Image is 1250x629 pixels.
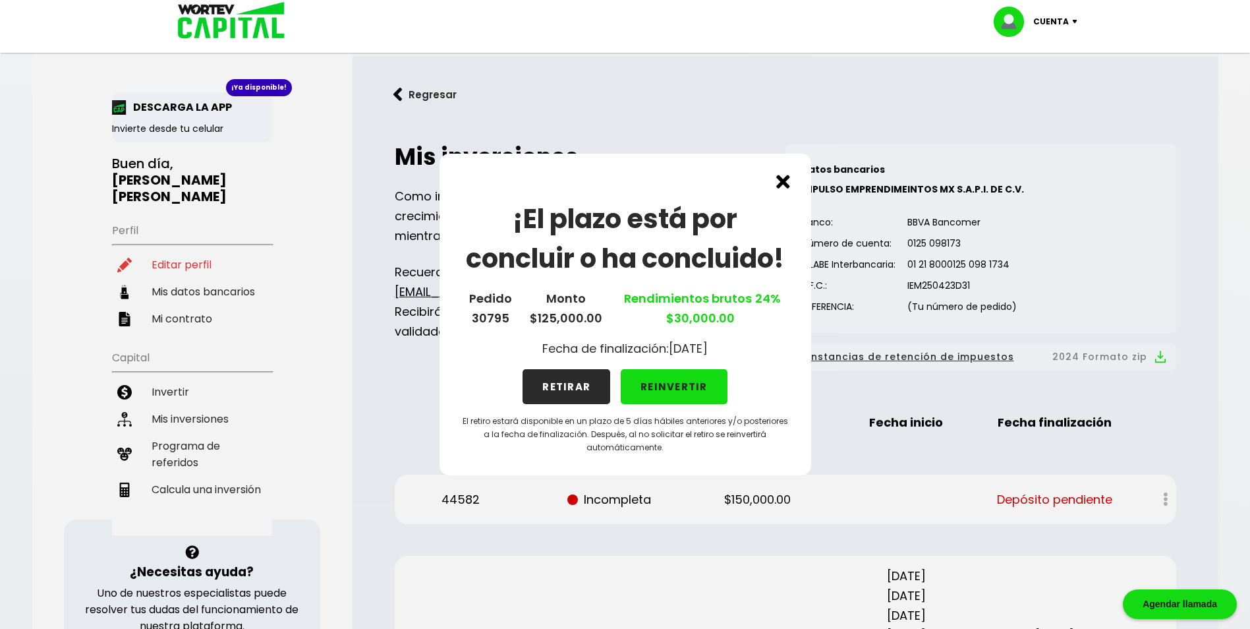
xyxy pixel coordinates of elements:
[461,199,790,278] h1: ¡El plazo está por concluir o ha concluido!
[1069,20,1087,24] img: icon-down
[621,290,781,326] a: Rendimientos brutos $30,000.00
[461,415,790,454] p: El retiro estará disponible en un plazo de 5 días hábiles anteriores y/o posteriores a la fecha d...
[530,289,602,328] p: Monto $125,000.00
[469,289,512,328] p: Pedido 30795
[776,175,790,189] img: cross.ed5528e3.svg
[994,7,1033,37] img: profile-image
[1123,589,1237,619] div: Agendar llamada
[752,290,781,307] span: 24%
[621,369,727,404] button: REINVERTIR
[1033,12,1069,32] p: Cuenta
[542,339,708,359] p: Fecha de finalización: [DATE]
[523,369,610,404] button: RETIRAR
